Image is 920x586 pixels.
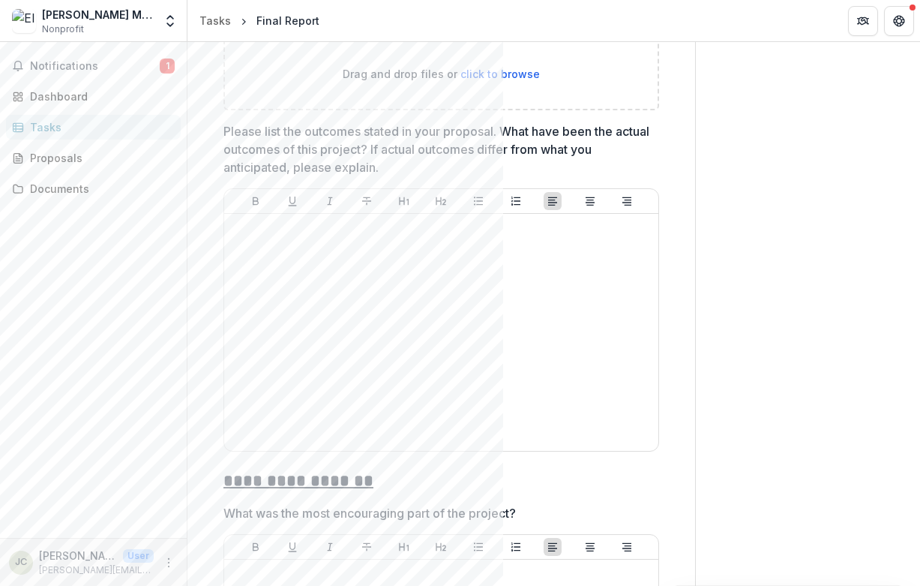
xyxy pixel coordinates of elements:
button: Bold [247,538,265,556]
button: Notifications1 [6,54,181,78]
div: Final Report [256,13,319,29]
a: Documents [6,176,181,201]
p: Please list the outcomes stated in your proposal. What have been the actual outcomes of this proj... [223,122,650,176]
button: Open entity switcher [160,6,181,36]
div: Joe Connor [15,557,27,567]
span: Nonprofit [42,23,84,36]
button: Ordered List [507,192,525,210]
div: Tasks [199,13,231,29]
p: User [123,549,154,563]
img: Elam Ministries [12,9,36,33]
p: What was the most encouraging part of the project? [223,504,516,522]
div: Dashboard [30,89,169,104]
button: Heading 2 [432,538,450,556]
button: Bold [247,192,265,210]
button: Align Right [618,192,636,210]
div: Tasks [30,119,169,135]
div: [PERSON_NAME] Ministries [42,7,154,23]
button: Align Right [618,538,636,556]
button: Strike [358,538,376,556]
p: Drag and drop files or [343,66,540,82]
a: Tasks [6,115,181,140]
a: Dashboard [6,84,181,109]
button: Strike [358,192,376,210]
button: Heading 2 [432,192,450,210]
button: Underline [283,538,301,556]
button: Bullet List [469,192,487,210]
button: Underline [283,192,301,210]
div: Documents [30,181,169,197]
button: Get Help [884,6,914,36]
button: Partners [848,6,878,36]
span: Notifications [30,60,160,73]
a: Proposals [6,146,181,170]
div: Proposals [30,150,169,166]
nav: breadcrumb [193,10,325,32]
span: click to browse [460,68,540,80]
button: Align Left [544,192,562,210]
span: 1 [160,59,175,74]
button: Align Center [581,538,599,556]
p: [PERSON_NAME][EMAIL_ADDRESS][PERSON_NAME][DOMAIN_NAME] [39,563,154,577]
button: Bullet List [469,538,487,556]
button: Italicize [321,538,339,556]
button: Align Center [581,192,599,210]
button: Italicize [321,192,339,210]
button: More [160,554,178,572]
p: [PERSON_NAME] [39,548,117,563]
a: Tasks [193,10,237,32]
button: Heading 1 [395,192,413,210]
button: Heading 1 [395,538,413,556]
button: Align Left [544,538,562,556]
button: Ordered List [507,538,525,556]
